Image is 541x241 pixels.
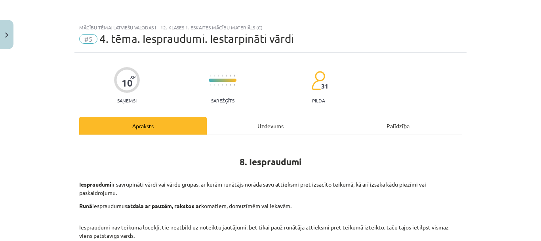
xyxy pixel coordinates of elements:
img: icon-short-line-57e1e144782c952c97e751825c79c345078a6d821885a25fce030b3d8c18986b.svg [234,75,235,77]
p: Sarežģīts [211,98,234,103]
p: iespraudumus komatiem, domuzīmēm vai iekavām. [79,202,462,210]
div: Mācību tēma: Latviešu valodas i - 12. klases 1.ieskaites mācību materiāls (c) [79,25,462,30]
div: Uzdevums [207,117,334,135]
div: Palīdzība [334,117,462,135]
img: students-c634bb4e5e11cddfef0936a35e636f08e4e9abd3cc4e673bd6f9a4125e45ecb1.svg [311,71,325,91]
p: Iespraudumi nav teikuma locekļi, tie neatbild uz noteiktu jautājumi, bet tikai pauž runātāja atti... [79,215,462,240]
img: icon-short-line-57e1e144782c952c97e751825c79c345078a6d821885a25fce030b3d8c18986b.svg [226,75,227,77]
img: icon-short-line-57e1e144782c952c97e751825c79c345078a6d821885a25fce030b3d8c18986b.svg [222,75,223,77]
p: ir savrupināti vārdi vai vārdu grupas, ar kurām runātājs norāda savu attieksmi pret izsacīto teik... [79,180,462,197]
img: icon-short-line-57e1e144782c952c97e751825c79c345078a6d821885a25fce030b3d8c18986b.svg [214,84,215,86]
span: #5 [79,34,97,44]
img: icon-short-line-57e1e144782c952c97e751825c79c345078a6d821885a25fce030b3d8c18986b.svg [234,84,235,86]
div: Apraksts [79,117,207,135]
img: icon-short-line-57e1e144782c952c97e751825c79c345078a6d821885a25fce030b3d8c18986b.svg [218,75,219,77]
p: Saņemsi [114,98,140,103]
span: 4. tēma. Iespraudumi. Iestarpināti vārdi [99,32,294,45]
strong: 8. Iespraudumi [240,156,302,168]
strong: Runā [79,202,92,209]
img: icon-short-line-57e1e144782c952c97e751825c79c345078a6d821885a25fce030b3d8c18986b.svg [230,75,231,77]
img: icon-short-line-57e1e144782c952c97e751825c79c345078a6d821885a25fce030b3d8c18986b.svg [210,84,211,86]
span: XP [130,75,135,79]
img: icon-close-lesson-0947bae3869378f0d4975bcd49f059093ad1ed9edebbc8119c70593378902aed.svg [5,33,8,38]
img: icon-short-line-57e1e144782c952c97e751825c79c345078a6d821885a25fce030b3d8c18986b.svg [218,84,219,86]
p: pilda [312,98,325,103]
div: 10 [122,77,133,89]
img: icon-short-line-57e1e144782c952c97e751825c79c345078a6d821885a25fce030b3d8c18986b.svg [226,84,227,86]
img: icon-short-line-57e1e144782c952c97e751825c79c345078a6d821885a25fce030b3d8c18986b.svg [230,84,231,86]
strong: atdala ar pauzēm, rakstos ar [127,202,201,209]
strong: Iespraudumi [79,181,111,188]
img: icon-short-line-57e1e144782c952c97e751825c79c345078a6d821885a25fce030b3d8c18986b.svg [214,75,215,77]
span: 31 [321,83,328,90]
img: icon-short-line-57e1e144782c952c97e751825c79c345078a6d821885a25fce030b3d8c18986b.svg [210,75,211,77]
img: icon-short-line-57e1e144782c952c97e751825c79c345078a6d821885a25fce030b3d8c18986b.svg [222,84,223,86]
